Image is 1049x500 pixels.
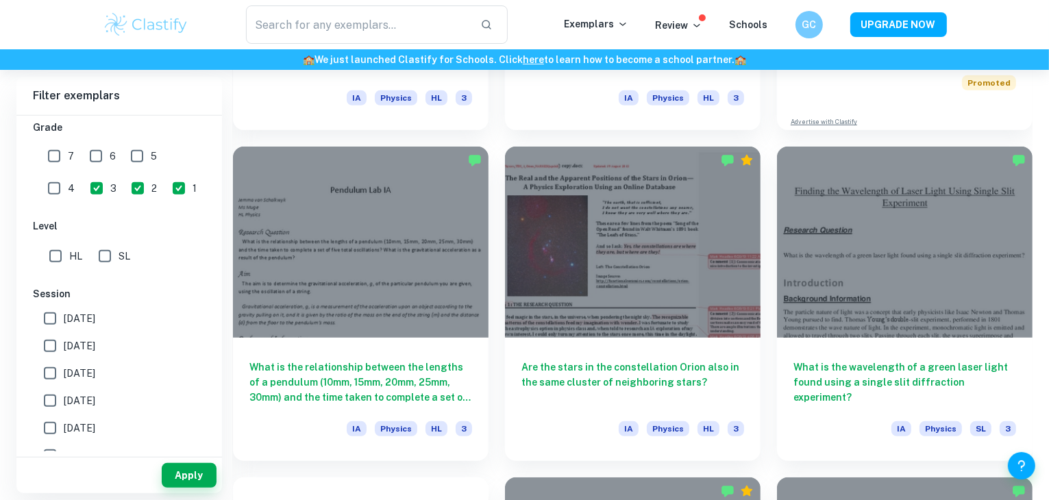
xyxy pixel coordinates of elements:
span: 3 [110,181,116,196]
span: HL [425,421,447,436]
span: 3 [728,421,744,436]
a: Schools [730,19,768,30]
span: [DATE] [64,311,95,326]
button: Help and Feedback [1008,452,1035,479]
span: SL [970,421,991,436]
img: Marked [721,153,735,167]
img: Marked [1012,484,1026,498]
a: here [523,54,544,65]
h6: GC [801,17,817,32]
h6: Filter exemplars [16,77,222,115]
button: Apply [162,463,217,488]
span: Physics [920,421,962,436]
h6: Level [33,218,206,234]
span: 🏫 [735,54,746,65]
span: [DATE] [64,393,95,408]
span: 5 [151,149,157,164]
span: HL [698,90,719,105]
span: IA [347,90,367,105]
span: 7 [68,149,74,164]
img: Marked [468,153,482,167]
span: HL [425,90,447,105]
a: What is the relationship between the lengths of a pendulum (10mm, 15mm, 20mm, 25mm, 30mm) and the... [233,147,489,462]
span: 2 [151,181,157,196]
span: 6 [110,149,116,164]
span: SL [119,249,130,264]
img: Clastify logo [103,11,190,38]
span: Physics [647,421,689,436]
h6: Grade [33,120,206,135]
span: 🏫 [303,54,314,65]
span: 3 [456,90,472,105]
h6: We just launched Clastify for Schools. Click to learn how to become a school partner. [3,52,1046,67]
h6: Are the stars in the constellation Orion also in the same cluster of neighboring stars? [521,360,744,405]
a: Are the stars in the constellation Orion also in the same cluster of neighboring stars?IAPhysicsHL3 [505,147,761,462]
span: [DATE] [64,421,95,436]
span: IA [619,421,639,436]
span: HL [69,249,82,264]
span: 1 [193,181,197,196]
span: IA [619,90,639,105]
span: HL [698,421,719,436]
img: Marked [721,484,735,498]
span: 3 [1000,421,1016,436]
span: [DATE] [64,366,95,381]
span: 3 [728,90,744,105]
img: Marked [1012,153,1026,167]
span: 4 [68,181,75,196]
span: Physics [375,421,417,436]
span: Physics [375,90,417,105]
a: Advertise with Clastify [791,117,857,127]
button: UPGRADE NOW [850,12,947,37]
input: Search for any exemplars... [246,5,470,44]
p: Exemplars [565,16,628,32]
span: IA [347,421,367,436]
button: GC [795,11,823,38]
div: Premium [740,484,754,498]
span: [DATE] [64,338,95,353]
span: IA [891,421,911,436]
h6: Session [33,286,206,301]
p: Review [656,18,702,33]
span: [DATE] [64,448,95,463]
h6: What is the wavelength of a green laser light found using a single slit diffraction experiment? [793,360,1016,405]
div: Premium [740,153,754,167]
span: Physics [647,90,689,105]
span: 3 [456,421,472,436]
h6: What is the relationship between the lengths of a pendulum (10mm, 15mm, 20mm, 25mm, 30mm) and the... [249,360,472,405]
a: What is the wavelength of a green laser light found using a single slit diffraction experiment?IA... [777,147,1033,462]
span: Promoted [962,75,1016,90]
